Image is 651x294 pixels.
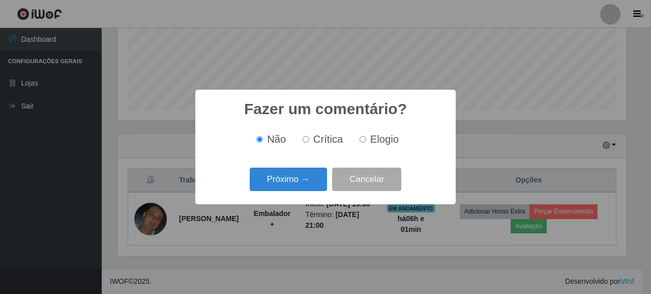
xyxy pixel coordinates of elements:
[256,136,263,143] input: Não
[303,136,309,143] input: Crítica
[370,133,399,145] span: Elogio
[244,100,407,118] h2: Fazer um comentário?
[250,168,327,192] button: Próximo →
[332,168,401,192] button: Cancelar
[313,133,343,145] span: Crítica
[360,136,366,143] input: Elogio
[267,133,286,145] span: Não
